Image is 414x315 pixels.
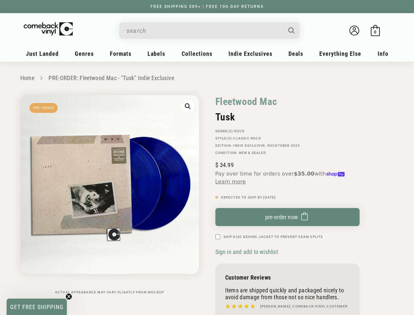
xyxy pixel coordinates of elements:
[260,304,348,309] h4: [PERSON_NAME], Comeback Vinyl customer
[374,30,376,34] span: 0
[215,248,280,256] button: Sign in and add to wishlist
[283,22,300,39] button: Search
[225,302,255,311] img: star5.svg
[215,161,234,168] span: 34.99
[215,151,360,155] p: Condition: New & Sealed
[20,290,199,294] p: Actual appearance may vary slightly from mockup
[7,299,67,315] div: GET FREE SHIPPINGClose teaser
[148,50,165,57] span: Labels
[49,74,174,81] a: PRE-ORDER: Fleetwood Mac - "Tusk" Indie Exclusive
[20,73,394,83] nav: breadcrumbs
[119,22,300,39] div: Search
[30,103,58,113] span: Pre-Order
[215,95,277,108] a: Fleetwood Mac
[288,50,303,57] span: Deals
[225,287,350,301] p: Items are shipped quickly and packaged nicely to avoid damage from those not so nice handlers.
[228,50,272,57] span: Indie Exclusives
[215,129,360,133] p: GENRE(S):
[234,129,245,133] a: Rock
[319,50,361,57] span: Everything Else
[233,136,261,140] a: Classic Rock
[110,50,131,57] span: Formats
[215,144,360,148] p: Edition: , Rocktober 2025
[127,24,282,37] input: When autocomplete results are available use up and down arrows to review and enter to select
[215,248,278,255] span: Sign in and add to wishlist
[225,274,350,281] p: Customer Reviews
[233,144,265,147] a: Indie Exclusive
[20,95,199,294] media-gallery: Gallery Viewer
[215,161,218,168] span: $
[10,304,64,310] span: GET FREE SHIPPING
[75,50,94,57] span: Genres
[215,111,360,123] h2: Tusk
[224,234,323,239] label: Ship Disc Behind Jacket To Prevent Seam Splits
[215,208,360,226] button: pre-order now
[378,50,388,57] span: Info
[20,74,34,81] a: Home
[221,196,276,199] span: Expected To Ship By [DATE]
[265,214,298,220] span: pre-order now
[66,293,72,300] button: Close teaser
[144,4,270,9] a: FREE SHIPPING $89+ | FREE 100-DAY RETURNS
[215,136,360,140] p: STYLE(S):
[182,50,212,57] span: Collections
[26,50,59,57] span: Just Landed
